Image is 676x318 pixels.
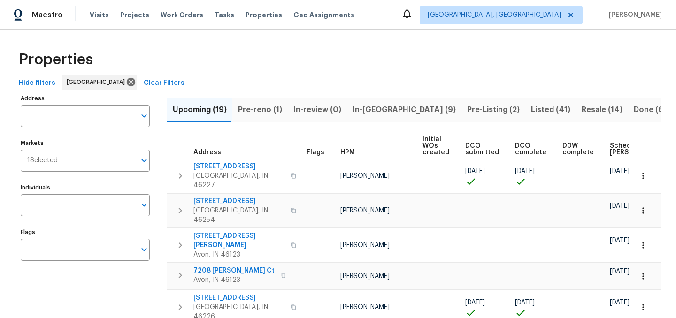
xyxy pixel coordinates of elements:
span: Resale (14) [582,103,622,116]
span: [GEOGRAPHIC_DATA] [67,77,129,87]
span: [DATE] [610,268,630,275]
span: 7208 [PERSON_NAME] Ct [193,266,275,275]
span: Initial WOs created [422,136,449,156]
span: [PERSON_NAME] [340,242,390,249]
button: Open [138,198,151,212]
label: Flags [21,229,150,235]
span: Visits [90,10,109,20]
span: [DATE] [610,168,630,174]
span: Flags [307,149,324,156]
span: [DATE] [610,299,630,306]
span: Address [193,149,221,156]
span: [STREET_ADDRESS] [193,162,285,171]
span: [STREET_ADDRESS] [193,197,285,206]
span: Done (693) [634,103,676,116]
button: Clear Filters [140,75,188,92]
span: In-[GEOGRAPHIC_DATA] (9) [353,103,456,116]
span: Projects [120,10,149,20]
span: [DATE] [465,299,485,306]
label: Address [21,96,150,101]
span: [DATE] [610,203,630,209]
div: [GEOGRAPHIC_DATA] [62,75,137,90]
span: [GEOGRAPHIC_DATA], IN 46227 [193,171,285,190]
span: [PERSON_NAME] [605,10,662,20]
span: Maestro [32,10,63,20]
span: Hide filters [19,77,55,89]
span: [DATE] [515,299,535,306]
span: Listed (41) [531,103,570,116]
button: Open [138,243,151,256]
span: [DATE] [610,237,630,244]
button: Hide filters [15,75,59,92]
span: [PERSON_NAME] [340,273,390,280]
span: Geo Assignments [293,10,354,20]
label: Individuals [21,185,150,190]
span: Properties [19,55,93,64]
span: Work Orders [161,10,203,20]
span: [DATE] [515,168,535,174]
span: Tasks [215,12,234,18]
span: Properties [246,10,282,20]
span: Pre-Listing (2) [467,103,520,116]
button: Open [138,109,151,122]
span: [GEOGRAPHIC_DATA], [GEOGRAPHIC_DATA] [428,10,561,20]
span: DCO submitted [465,143,499,156]
span: In-review (0) [293,103,341,116]
span: [STREET_ADDRESS] [193,293,285,303]
label: Markets [21,140,150,146]
span: Upcoming (19) [173,103,227,116]
span: D0W complete [562,143,594,156]
span: Pre-reno (1) [238,103,282,116]
button: Open [138,154,151,167]
span: Avon, IN 46123 [193,275,275,285]
span: HPM [340,149,355,156]
span: Clear Filters [144,77,184,89]
span: DCO complete [515,143,546,156]
span: [GEOGRAPHIC_DATA], IN 46254 [193,206,285,225]
span: Scheduled [PERSON_NAME] [610,143,663,156]
span: [STREET_ADDRESS][PERSON_NAME] [193,231,285,250]
span: [PERSON_NAME] [340,173,390,179]
span: 1 Selected [27,157,58,165]
span: [PERSON_NAME] [340,304,390,310]
span: [DATE] [465,168,485,174]
span: Avon, IN 46123 [193,250,285,259]
span: [PERSON_NAME] [340,207,390,214]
